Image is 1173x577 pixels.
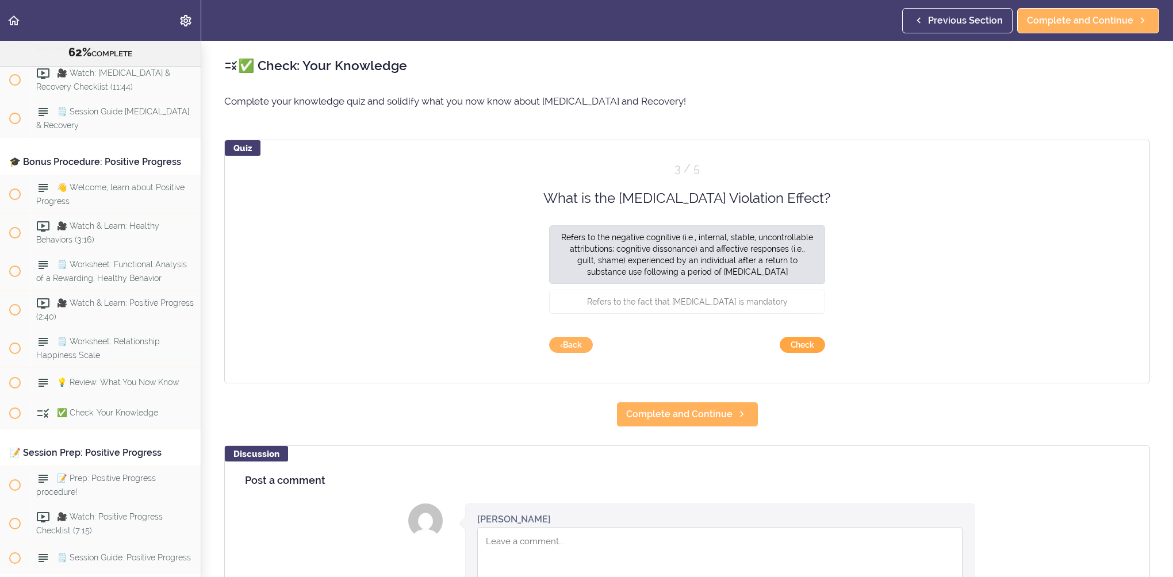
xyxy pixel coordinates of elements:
span: 💡 Review: What You Now Know [57,378,179,387]
span: Refers to the fact that [MEDICAL_DATA] is mandatory [587,297,788,306]
div: What is the [MEDICAL_DATA] Violation Effect? [520,189,854,208]
svg: Settings Menu [179,14,193,28]
div: Question 3 out of 5 [549,160,825,177]
button: Refers to the fact that [MEDICAL_DATA] is mandatory [549,290,825,314]
button: submit answer [780,337,825,353]
a: Complete and Continue [1017,8,1159,33]
div: COMPLETE [14,45,186,60]
p: Complete your knowledge quiz and solidify what you now know about [MEDICAL_DATA] and Recovery! [224,93,1150,110]
h4: Post a comment [245,475,1129,486]
span: Refers to the negative cognitive (i.e., internal, stable, uncontrollable attributions; cognitive ... [561,233,813,276]
span: 🗒️ Worksheet: Relationship Happiness Scale [36,337,160,359]
button: go back [549,337,593,353]
div: Quiz [225,140,260,156]
div: Discussion [225,446,288,461]
span: 🗒️ Session Guide [MEDICAL_DATA] & Recovery [36,107,189,129]
svg: Back to course curriculum [7,14,21,28]
span: 👋 Welcome, learn about Positive Progress [36,183,185,205]
span: Complete and Continue [626,407,733,421]
span: 62% [68,45,91,59]
span: 🎥 Watch & Learn: Healthy Behaviors (3:16) [36,221,159,244]
a: Previous Section [902,8,1013,33]
button: Refers to the negative cognitive (i.e., internal, stable, uncontrollable attributions; cognitive ... [549,225,825,284]
span: 🗒️ Worksheet: Functional Analysis of a Rewarding, Healthy Behavior [36,260,187,282]
h2: ✅ Check: Your Knowledge [224,56,1150,75]
span: 🎥 Watch & Learn: Positive Progress (2:40) [36,298,194,321]
span: 🎥 Watch: [MEDICAL_DATA] & Recovery Checklist (11:44) [36,68,170,91]
span: Previous Section [928,14,1003,28]
span: 🎥 Watch: Positive Progress Checklist (7:15) [36,512,163,534]
span: ✅ Check: Your Knowledge [57,408,158,417]
span: 📝 Prep: Positive Progress procedure! [36,474,156,496]
a: Complete and Continue [616,402,758,427]
span: 🗒️ Session Guide: Positive Progress [57,553,191,562]
span: Complete and Continue [1027,14,1133,28]
img: Shayna [408,503,443,538]
div: [PERSON_NAME] [477,513,551,526]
